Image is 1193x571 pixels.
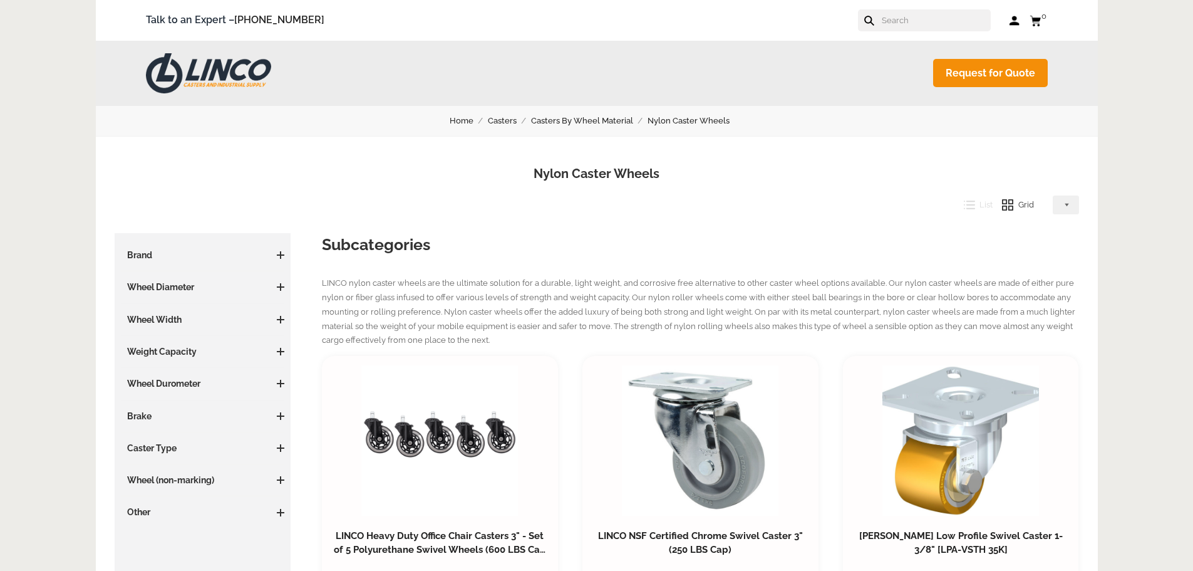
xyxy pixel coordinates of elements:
a: LINCO NSF Certified Chrome Swivel Caster 3" (250 LBS Cap) [598,530,803,555]
h3: Wheel Width [121,313,285,326]
img: LINCO CASTERS & INDUSTRIAL SUPPLY [146,53,271,93]
button: List [954,196,993,214]
span: Talk to an Expert – [146,12,324,29]
h3: Caster Type [121,442,285,454]
button: Grid [993,196,1034,214]
h3: Subcategories [322,233,1079,256]
a: LINCO Heavy Duty Office Chair Casters 3" - Set of 5 Polyurethane Swivel Wheels (600 LBS Cap Combi... [334,530,546,569]
h3: Weight Capacity [121,345,285,358]
h3: Wheel (non-marking) [121,474,285,486]
a: Log in [1010,14,1020,27]
a: Casters [488,114,531,128]
h3: Other [121,506,285,518]
h1: Nylon Caster Wheels [115,165,1079,183]
h3: Wheel Durometer [121,377,285,390]
a: 0 [1030,13,1048,28]
a: Request for Quote [933,59,1048,87]
h3: Brake [121,410,285,422]
input: Search [881,9,991,31]
a: Nylon Caster Wheels [648,114,744,128]
a: Home [450,114,488,128]
a: [PHONE_NUMBER] [234,14,324,26]
a: [PERSON_NAME] Low Profile Swivel Caster 1-3/8" [LPA-VSTH 35K] [859,530,1063,555]
span: 0 [1041,11,1046,21]
h3: Brand [121,249,285,261]
a: Casters By Wheel Material [531,114,648,128]
h3: Wheel Diameter [121,281,285,293]
p: LINCO nylon caster wheels are the ultimate solution for a durable, light weight, and corrosive fr... [322,276,1079,348]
